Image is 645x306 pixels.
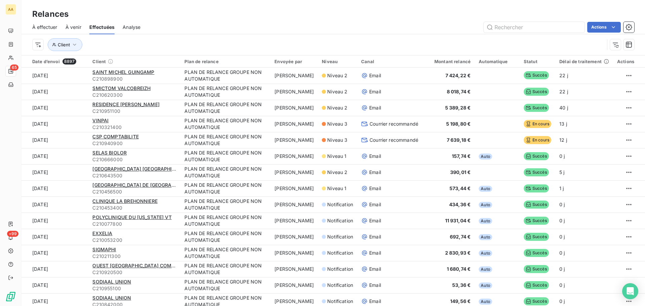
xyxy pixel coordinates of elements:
[92,150,127,156] span: SELAS BIOLOR
[369,250,381,256] span: Email
[524,201,549,209] span: Succès
[123,24,140,31] span: Analyse
[92,166,191,172] span: [GEOGRAPHIC_DATA] [GEOGRAPHIC_DATA]
[92,92,176,98] span: C210620300
[524,71,549,79] span: Succès
[450,169,471,175] span: 390,01 €
[270,261,318,277] td: [PERSON_NAME]
[21,229,88,245] td: [DATE]
[92,101,159,107] span: RESIDENCE [PERSON_NAME]
[524,120,551,128] span: En cours
[21,132,88,148] td: [DATE]
[92,134,138,139] span: CSP COMPTABILITE
[180,148,270,164] td: PLAN DE RELANCE GROUPE NON AUTOMATIQUE
[92,247,116,252] span: SIGMAPHI
[48,38,82,51] button: Client
[479,250,492,256] span: Auto
[270,229,318,245] td: [PERSON_NAME]
[92,124,176,131] span: C210321400
[524,249,549,257] span: Succès
[274,59,314,64] div: Envoyée par
[327,104,347,111] span: Niveau 2
[270,164,318,180] td: [PERSON_NAME]
[92,69,154,75] span: SAINT MICHEL GUINGAMP
[450,298,471,304] span: 149,56 €
[327,201,353,208] span: Notification
[524,217,549,225] span: Succès
[92,230,112,236] span: EXXELIA
[447,89,471,94] span: 8 018,74 €
[479,234,492,240] span: Auto
[92,295,131,301] span: SODIAAL UNION
[445,73,471,78] span: 7 424,22 €
[369,217,381,224] span: Email
[92,221,176,227] span: C210077800
[180,100,270,116] td: PLAN DE RELANCE GROUPE NON AUTOMATIQUE
[180,245,270,261] td: PLAN DE RELANCE GROUPE NON AUTOMATIQUE
[21,100,88,116] td: [DATE]
[21,68,88,84] td: [DATE]
[327,298,353,305] span: Notification
[370,137,418,143] span: Courrier recommandé
[479,186,492,192] span: Auto
[555,164,613,180] td: 5 j
[92,182,199,188] span: [GEOGRAPHIC_DATA] DE [GEOGRAPHIC_DATA]
[524,233,549,241] span: Succès
[92,108,176,115] span: C210951100
[180,84,270,100] td: PLAN DE RELANCE GROUPE NON AUTOMATIQUE
[327,88,347,95] span: Niveau 2
[32,24,57,31] span: À effectuer
[270,132,318,148] td: [PERSON_NAME]
[449,202,471,207] span: 434,36 €
[524,136,551,144] span: En cours
[555,116,613,132] td: 13 j
[369,298,381,305] span: Email
[180,213,270,229] td: PLAN DE RELANCE GROUPE NON AUTOMATIQUE
[92,269,176,276] span: C210920500
[327,185,346,192] span: Niveau 1
[270,100,318,116] td: [PERSON_NAME]
[21,245,88,261] td: [DATE]
[555,261,613,277] td: 0 j
[327,217,353,224] span: Notification
[7,231,18,237] span: +99
[327,233,353,240] span: Notification
[92,214,171,220] span: POLYCLINIQUE DU [US_STATE] VT
[92,59,106,64] span: Client
[369,201,381,208] span: Email
[58,42,70,47] span: Client
[555,100,613,116] td: 40 j
[587,22,621,33] button: Actions
[555,68,613,84] td: 22 j
[617,59,634,64] div: Actions
[89,24,115,31] span: Effectuées
[426,59,471,64] div: Montant relancé
[92,85,150,91] span: SMICTOM VALCOBREIZH
[559,59,602,64] span: Délai de traitement
[452,153,471,159] span: 157,74 €
[327,121,347,127] span: Niveau 3
[32,8,69,20] h3: Relances
[21,116,88,132] td: [DATE]
[270,116,318,132] td: [PERSON_NAME]
[479,299,492,305] span: Auto
[524,168,549,176] span: Succès
[555,213,613,229] td: 0 j
[524,59,551,64] div: Statut
[180,116,270,132] td: PLAN DE RELANCE GROUPE NON AUTOMATIQUE
[479,59,516,64] div: Automatique
[369,153,381,160] span: Email
[369,72,381,79] span: Email
[479,282,492,289] span: Auto
[180,180,270,196] td: PLAN DE RELANCE GROUPE NON AUTOMATIQUE
[524,297,549,305] span: Succès
[327,266,353,272] span: Notification
[270,245,318,261] td: [PERSON_NAME]
[270,180,318,196] td: [PERSON_NAME]
[180,277,270,293] td: PLAN DE RELANCE GROUPE NON AUTOMATIQUE
[21,84,88,100] td: [DATE]
[452,282,471,288] span: 53,36 €
[555,148,613,164] td: 0 j
[524,88,549,96] span: Succès
[555,245,613,261] td: 0 j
